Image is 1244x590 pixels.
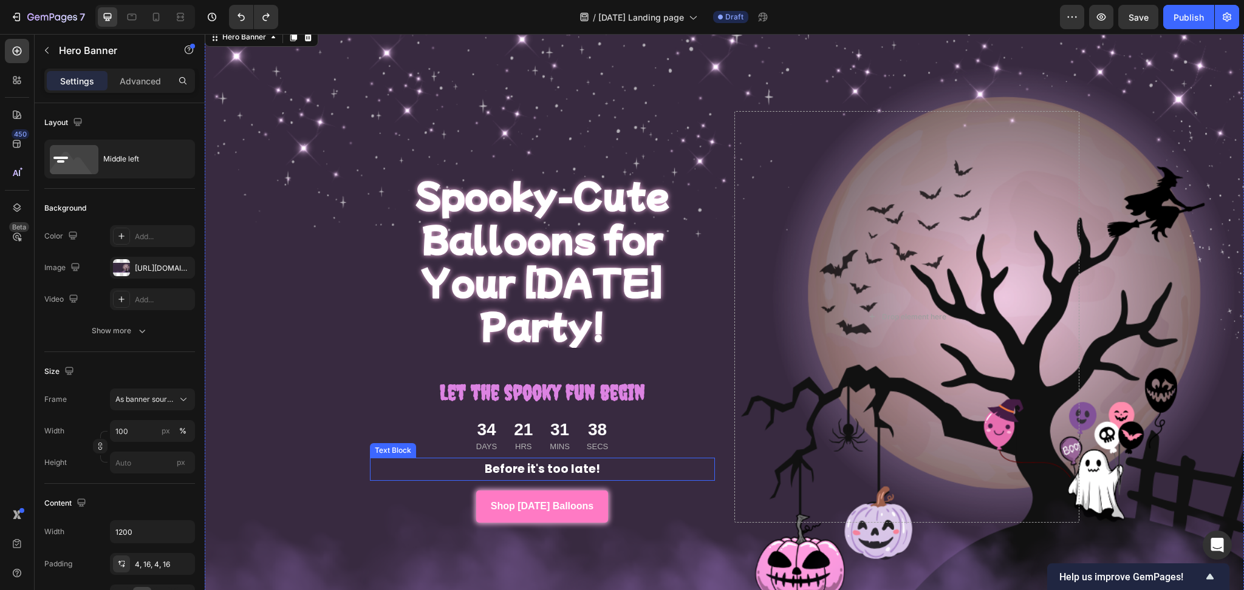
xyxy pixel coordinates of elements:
[177,458,185,467] span: px
[44,320,195,342] button: Show more
[176,424,190,438] button: px
[725,12,743,22] span: Draft
[309,407,328,419] p: Hrs
[1163,5,1214,29] button: Publish
[135,263,192,274] div: [URL][DOMAIN_NAME]
[179,426,186,436] div: %
[59,43,162,58] p: Hero Banner
[9,222,29,232] div: Beta
[382,385,403,407] div: 38
[110,452,195,473] input: px
[135,559,192,570] div: 4, 16, 4, 16
[44,203,86,214] div: Background
[159,424,173,438] button: %
[103,145,177,173] div: Middle left
[1174,11,1204,24] div: Publish
[598,11,684,24] span: [DATE] Landing page
[1203,531,1232,560] div: Open Intercom Messenger
[44,495,89,512] div: Content
[110,420,195,442] input: px%
[165,424,510,447] div: Rich Text Editor. Editing area: main
[1118,5,1158,29] button: Save
[280,427,395,443] strong: Before it's too late!
[115,394,175,405] span: As banner source
[44,228,80,245] div: Color
[44,426,64,436] label: Width
[235,346,440,371] strong: Let the spooky fun begin
[382,407,403,419] p: Secs
[135,231,192,242] div: Add...
[135,294,192,305] div: Add...
[44,260,83,276] div: Image
[309,385,328,407] div: 21
[168,411,209,422] div: Text Block
[1059,571,1203,583] span: Help us improve GemPages!
[60,75,94,87] p: Settings
[272,456,403,489] a: Shop [DATE] Balloons
[229,5,278,29] div: Undo/Redo
[345,407,365,419] p: Mins
[286,467,389,477] strong: Shop [DATE] Balloons
[44,558,72,569] div: Padding
[92,325,148,337] div: Show more
[44,364,77,380] div: Size
[12,129,29,139] div: 450
[272,385,292,407] div: 34
[1059,569,1217,584] button: Show survey - Help us improve GemPages!
[205,34,1244,590] iframe: Design area
[120,75,161,87] p: Advanced
[80,10,85,24] p: 7
[44,291,81,308] div: Video
[345,385,365,407] div: 31
[272,407,292,419] p: Days
[162,426,170,436] div: px
[44,526,64,537] div: Width
[5,5,91,29] button: 7
[110,388,195,410] button: As banner source
[44,115,85,131] div: Layout
[44,394,67,405] label: Frame
[677,278,742,288] div: Drop element here
[44,457,67,468] label: Height
[1129,12,1149,22] span: Save
[111,521,194,543] input: Auto
[593,11,596,24] span: /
